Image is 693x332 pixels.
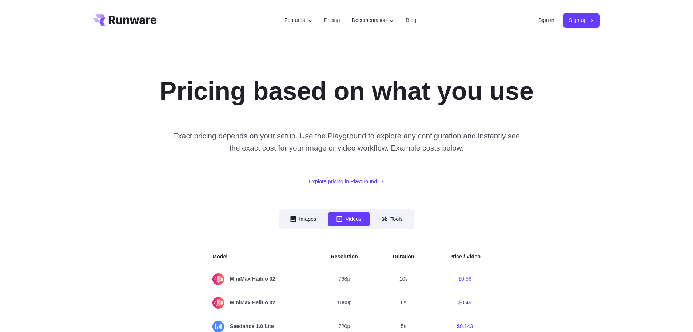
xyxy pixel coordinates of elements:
[324,16,340,24] a: Pricing
[169,130,523,154] p: Exact pricing depends on your setup. Use the Playground to explore any configuration and instantl...
[375,247,432,267] th: Duration
[212,273,296,285] span: MiniMax Hailuo 02
[328,212,370,226] button: Videos
[159,76,533,106] h1: Pricing based on what you use
[352,16,394,24] label: Documentation
[563,13,600,27] a: Sign up
[375,291,432,315] td: 6s
[93,14,157,26] a: Go to /
[195,247,313,267] th: Model
[373,212,411,226] button: Tools
[313,267,375,291] td: 768p
[313,247,375,267] th: Resolution
[212,297,296,309] span: MiniMax Hailuo 02
[406,16,416,24] a: Blog
[282,212,325,226] button: Images
[432,267,498,291] td: $0.56
[309,177,384,186] a: Explore pricing in Playground
[538,16,554,24] a: Sign in
[432,247,498,267] th: Price / Video
[432,291,498,315] td: $0.49
[284,16,312,24] label: Features
[375,267,432,291] td: 10s
[313,291,375,315] td: 1080p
